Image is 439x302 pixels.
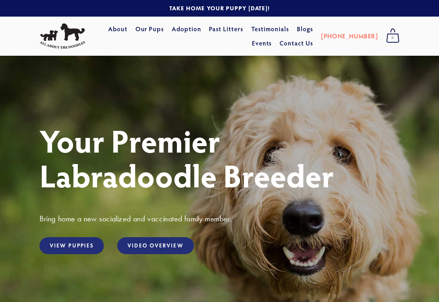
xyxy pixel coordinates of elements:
[172,22,201,36] a: Adoption
[321,29,378,43] a: [PHONE_NUMBER]
[386,33,400,43] span: 0
[39,213,400,224] h3: Bring home a new socialized and vaccinated family member.
[108,22,128,36] a: About
[382,26,403,46] a: 0 items in cart
[39,23,85,49] img: All About The Doodles
[280,36,313,50] a: Contact Us
[209,25,243,33] a: Past Litters
[39,237,104,254] a: View Puppies
[297,22,313,36] a: Blogs
[252,36,272,50] a: Events
[251,22,289,36] a: Testimonials
[117,237,193,254] a: Video Overview
[39,123,400,193] h1: Your Premier Labradoodle Breeder
[135,22,164,36] a: Our Pups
